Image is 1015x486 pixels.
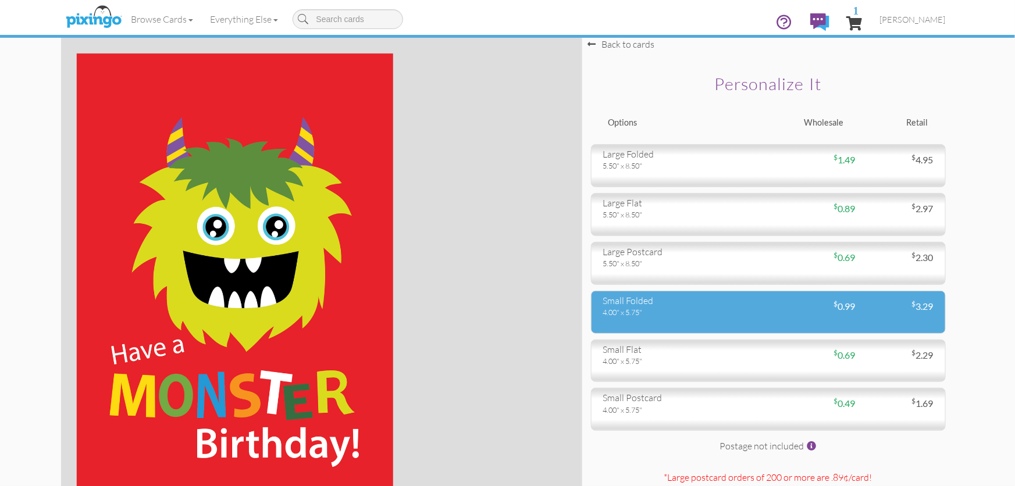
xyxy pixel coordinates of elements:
[603,258,760,269] div: 5.50" x 8.50"
[834,349,855,360] span: 0.69
[603,160,760,171] div: 5.50" x 8.50"
[810,13,829,31] img: comments.svg
[912,202,916,210] sup: $
[603,343,760,356] div: small flat
[591,439,946,465] div: Postage not included
[603,148,760,161] div: large folded
[912,153,916,162] sup: $
[912,396,916,405] sup: $
[611,75,925,94] h2: Personalize it
[600,117,768,129] div: Options
[855,202,942,216] div: 2.97
[880,15,946,24] span: [PERSON_NAME]
[834,153,838,162] sup: $
[603,405,760,415] div: 4.00" x 5.75"
[871,5,955,34] a: [PERSON_NAME]
[834,202,838,210] sup: $
[912,251,916,259] sup: $
[603,294,760,308] div: small folded
[768,117,853,129] div: Wholesale
[603,356,760,366] div: 4.00" x 5.75"
[123,5,202,34] a: Browse Cards
[912,299,916,308] sup: $
[63,3,124,32] img: pixingo logo
[202,5,287,34] a: Everything Else
[603,391,760,405] div: small postcard
[912,348,916,357] sup: $
[293,9,403,29] input: Search cards
[855,349,942,362] div: 2.29
[855,397,942,410] div: 1.69
[834,299,838,308] sup: $
[834,252,855,263] span: 0.69
[834,301,855,312] span: 0.99
[847,5,863,40] a: 1
[855,153,942,167] div: 4.95
[603,209,760,220] div: 5.50" x 8.50"
[834,203,855,214] span: 0.89
[853,117,937,129] div: Retail
[853,5,859,16] span: 1
[855,300,942,313] div: 3.29
[834,251,838,259] sup: $
[834,348,838,357] sup: $
[834,154,855,165] span: 1.49
[603,245,760,259] div: large postcard
[603,196,760,210] div: large flat
[834,398,855,409] span: 0.49
[855,251,942,265] div: 2.30
[834,396,838,405] sup: $
[603,307,760,317] div: 4.00" x 5.75"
